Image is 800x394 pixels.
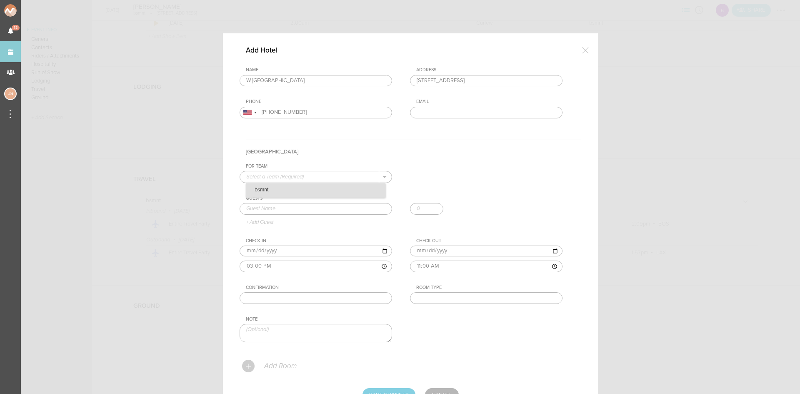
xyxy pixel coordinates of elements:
div: Jessica Smith [4,88,17,100]
div: Note [246,316,392,322]
input: Select a Team (Required) [240,171,379,182]
div: United States: +1 [240,107,259,118]
h4: [GEOGRAPHIC_DATA] [246,140,581,163]
input: Guest Name [240,203,392,215]
a: + Add Guest [240,219,274,224]
div: Email [416,99,562,105]
div: Confirmation [246,285,392,291]
div: Phone [246,99,392,105]
input: ––:–– –– [240,261,392,272]
input: ––:–– –– [410,261,562,272]
div: For Team [246,163,392,169]
p: Add Room [263,362,297,370]
a: Add Room [242,363,297,368]
div: Name [246,67,392,73]
input: (201) 555-0123 [240,107,392,118]
h4: Add Hotel [246,46,290,55]
div: Room Type [416,285,562,291]
div: Check In [246,238,392,244]
img: NOMAD [4,4,51,17]
input: 0 [410,203,443,215]
p: bsmnt [246,183,385,197]
p: + Add Guest [240,219,274,226]
button: . [379,171,392,182]
div: Guests [246,196,581,201]
span: 18 [12,25,20,30]
div: Address [416,67,562,73]
div: Check Out [416,238,562,244]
